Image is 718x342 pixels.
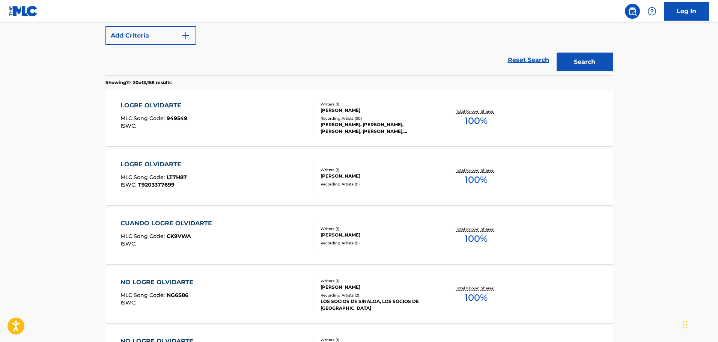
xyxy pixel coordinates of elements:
iframe: Chat Widget [680,306,718,342]
div: LOGRE OLVIDARTE [120,101,187,110]
a: LOGRE OLVIDARTEMLC Song Code:949549ISWC:Writers (1)[PERSON_NAME]Recording Artists (30)[PERSON_NAM... [105,90,613,146]
div: [PERSON_NAME] [321,284,434,291]
a: LOGRE OLVIDARTEMLC Song Code:LT7H87ISWC:T9203377699Writers (1)[PERSON_NAME]Recording Artists (0)T... [105,149,613,205]
span: CK9VWA [167,233,191,240]
img: help [647,7,656,16]
div: Recording Artists ( 0 ) [321,240,434,246]
p: Total Known Shares: [456,285,496,291]
span: NG6S86 [167,292,188,298]
p: Showing 11 - 20 of 3,158 results [105,79,172,86]
a: Reset Search [504,52,553,68]
div: Drag [683,313,687,336]
div: Recording Artists ( 0 ) [321,181,434,187]
div: NO LOGRE OLVIDARTE [120,278,197,287]
span: ISWC : [120,122,138,129]
span: 949549 [167,115,187,122]
span: 100 % [465,173,488,187]
div: [PERSON_NAME] [321,107,434,114]
img: MLC Logo [9,6,38,17]
div: CUANDO LOGRE OLVIDARTE [120,219,216,228]
div: [PERSON_NAME] [321,232,434,238]
a: NO LOGRE OLVIDARTEMLC Song Code:NG6S86ISWC:Writers (1)[PERSON_NAME]Recording Artists (2)LOS SOCIO... [105,267,613,323]
button: Search [557,53,613,71]
div: Writers ( 1 ) [321,101,434,107]
span: ISWC : [120,299,138,306]
div: Writers ( 1 ) [321,226,434,232]
span: MLC Song Code : [120,233,167,240]
p: Total Known Shares: [456,167,496,173]
img: search [628,7,637,16]
span: 100 % [465,232,488,246]
span: MLC Song Code : [120,115,167,122]
span: MLC Song Code : [120,174,167,181]
div: [PERSON_NAME] [321,173,434,179]
a: CUANDO LOGRE OLVIDARTEMLC Song Code:CK9VWAISWC:Writers (1)[PERSON_NAME]Recording Artists (0)Total... [105,208,613,264]
div: Recording Artists ( 2 ) [321,292,434,298]
div: LOGRE OLVIDARTE [120,160,187,169]
p: Total Known Shares: [456,226,496,232]
span: T9203377699 [138,181,175,188]
button: Add Criteria [105,26,196,45]
div: Help [644,4,659,19]
div: Writers ( 1 ) [321,278,434,284]
p: Total Known Shares: [456,108,496,114]
div: [PERSON_NAME], [PERSON_NAME], [PERSON_NAME], [PERSON_NAME], [PERSON_NAME] [321,121,434,135]
span: MLC Song Code : [120,292,167,298]
span: 100 % [465,291,488,304]
span: LT7H87 [167,174,187,181]
span: 100 % [465,114,488,128]
img: 9d2ae6d4665cec9f34b9.svg [181,31,190,40]
div: Writers ( 1 ) [321,167,434,173]
div: LOS SOCIOS DE SINALOA, LOS SOCIOS DE [GEOGRAPHIC_DATA] [321,298,434,312]
div: Recording Artists ( 30 ) [321,116,434,121]
span: ISWC : [120,181,138,188]
a: Log In [664,2,709,21]
a: Public Search [625,4,640,19]
span: ISWC : [120,240,138,247]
